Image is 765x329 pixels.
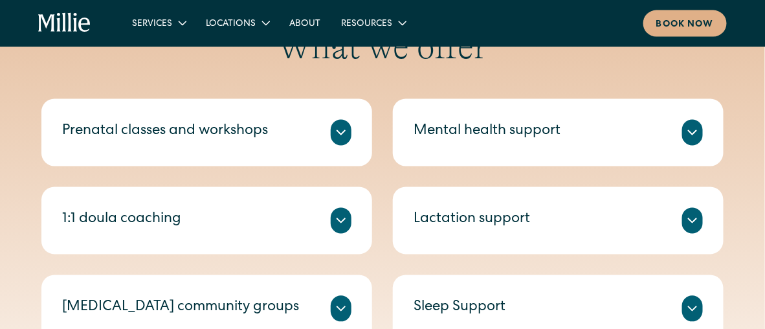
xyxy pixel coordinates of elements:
[62,210,181,231] div: 1:1 doula coaching
[206,17,256,31] div: Locations
[414,122,560,143] div: Mental health support
[341,17,392,31] div: Resources
[62,298,299,319] div: [MEDICAL_DATA] community groups
[656,18,714,32] div: Book now
[414,298,505,319] div: Sleep Support
[279,12,331,34] a: About
[38,13,91,34] a: home
[643,10,727,37] a: Book now
[62,122,268,143] div: Prenatal classes and workshops
[331,12,416,34] div: Resources
[122,12,195,34] div: Services
[132,17,172,31] div: Services
[414,210,530,231] div: Lactation support
[195,12,279,34] div: Locations
[41,27,724,67] h2: What we offer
